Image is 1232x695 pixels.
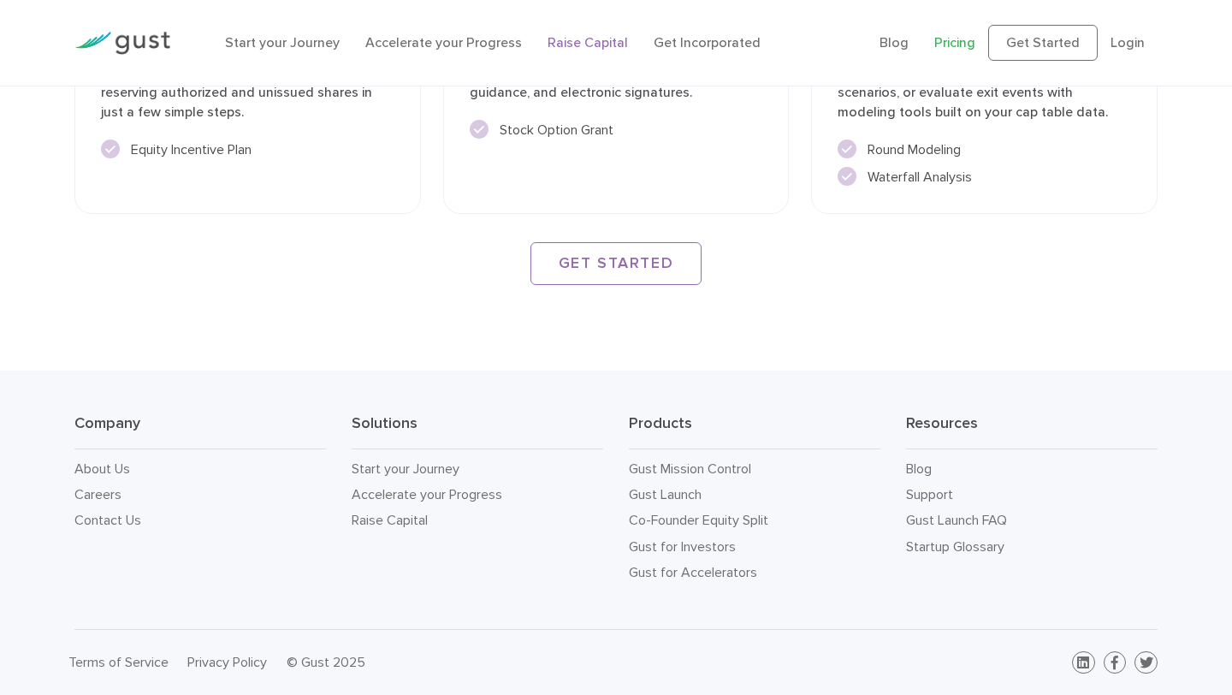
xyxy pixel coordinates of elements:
li: Stock Option Grant [470,120,763,140]
li: Equity Incentive Plan [101,140,394,160]
img: Gust Logo [74,32,170,55]
a: Gust Launch [629,486,702,502]
h3: Company [74,413,326,449]
a: Pricing [934,34,975,50]
a: Careers [74,486,121,502]
a: Terms of Service [68,654,169,670]
a: Start your Journey [225,34,340,50]
a: Gust for Investors [629,538,736,555]
a: Gust Mission Control [629,460,751,477]
a: Startup Glossary [906,538,1004,555]
a: Support [906,486,953,502]
a: Raise Capital [352,512,428,528]
a: Login [1111,34,1145,50]
a: Gust Launch FAQ [906,512,1007,528]
div: © Gust 2025 [287,650,603,674]
a: Accelerate your Progress [352,486,502,502]
a: Raise Capital [548,34,628,50]
a: Blog [880,34,909,50]
a: GET STARTED [530,242,702,285]
a: Get Incorporated [654,34,761,50]
li: Round Modeling [838,140,1131,160]
a: Accelerate your Progress [365,34,522,50]
li: Waterfall Analysis [838,167,1131,187]
a: About Us [74,460,130,477]
a: Privacy Policy [187,654,267,670]
a: Gust for Accelerators [629,564,757,580]
h3: Resources [906,413,1158,449]
a: Contact Us [74,512,141,528]
a: Blog [906,460,932,477]
a: Co-Founder Equity Split [629,512,768,528]
h3: Solutions [352,413,603,449]
h3: Products [629,413,880,449]
a: Get Started [988,25,1098,61]
a: Start your Journey [352,460,459,477]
